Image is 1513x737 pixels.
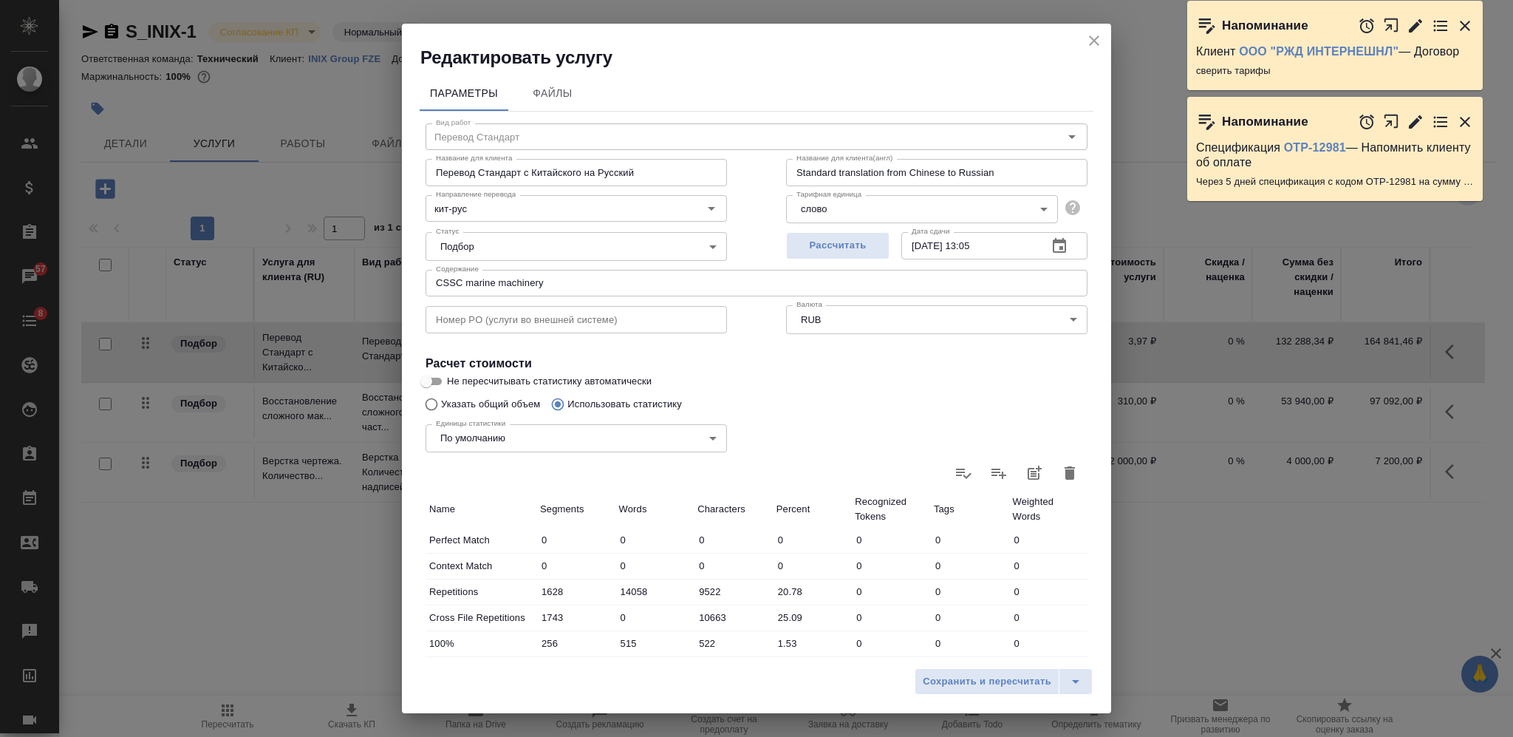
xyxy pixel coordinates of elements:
[1012,495,1084,524] p: Weighted Words
[1008,581,1087,602] input: ✎ Введи что-нибудь
[773,529,852,551] input: ✎ Введи что-нибудь
[794,237,881,254] span: Рассчитать
[915,668,1093,695] div: split button
[1456,17,1474,35] button: Закрыть
[851,581,930,602] input: ✎ Введи что-нибудь
[615,659,694,680] input: ✎ Введи что-нибудь
[615,607,694,628] input: ✎ Введи что-нибудь
[694,633,773,654] input: ✎ Введи что-нибудь
[1196,140,1474,170] p: Спецификация — Напомнить клиенту об оплате
[436,432,510,444] button: По умолчанию
[786,305,1087,333] div: RUB
[851,633,930,654] input: ✎ Введи что-нибудь
[536,633,615,654] input: ✎ Введи что-нибудь
[694,607,773,628] input: ✎ Введи что-нибудь
[1017,455,1052,491] button: Добавить статистику в работы
[930,607,1009,628] input: ✎ Введи что-нибудь
[517,84,588,103] span: Файлы
[915,668,1059,695] button: Сохранить и пересчитать
[536,555,615,577] input: ✎ Введи что-нибудь
[773,581,852,602] input: ✎ Введи что-нибудь
[701,198,722,219] button: Open
[426,355,1087,373] h4: Расчет стоимости
[1052,455,1087,491] button: Удалить статистику
[1284,141,1346,154] a: OTP-12981
[447,374,652,389] span: Не пересчитывать статистику автоматически
[1196,174,1474,189] p: Через 5 дней спецификация с кодом OTP-12981 на сумму 10031.53 RUB будет просрочена
[615,581,694,602] input: ✎ Введи что-нибудь
[981,455,1017,491] label: Слить статистику
[1358,17,1376,35] button: Отложить
[855,495,926,524] p: Recognized Tokens
[1456,113,1474,131] button: Закрыть
[697,502,769,517] p: Characters
[1432,113,1449,131] button: Перейти в todo
[1407,113,1424,131] button: Редактировать
[1383,106,1400,137] button: Открыть в новой вкладке
[536,581,615,602] input: ✎ Введи что-нибудь
[1008,529,1087,551] input: ✎ Введи что-нибудь
[1358,113,1376,131] button: Отложить
[429,636,533,651] p: 100%
[428,84,499,103] span: Параметры
[694,581,773,602] input: ✎ Введи что-нибудь
[934,502,1005,517] p: Tags
[1008,555,1087,577] input: ✎ Введи что-нибудь
[923,673,1051,690] span: Сохранить и пересчитать
[1196,64,1474,78] p: сверить тарифы
[426,424,727,452] div: По умолчанию
[436,240,479,253] button: Подбор
[540,502,612,517] p: Segments
[615,555,694,577] input: ✎ Введи что-нибудь
[619,502,691,517] p: Words
[1432,17,1449,35] button: Перейти в todo
[1008,659,1087,680] input: ✎ Введи что-нибудь
[615,633,694,654] input: ✎ Введи что-нибудь
[1008,607,1087,628] input: ✎ Введи что-нибудь
[429,502,533,517] p: Name
[694,659,773,680] input: ✎ Введи что-нибудь
[615,529,694,551] input: ✎ Введи что-нибудь
[1239,45,1398,58] a: ООО "РЖД ИНТЕРНЕШНЛ"
[851,529,930,551] input: ✎ Введи что-нибудь
[851,607,930,628] input: ✎ Введи что-нибудь
[776,502,848,517] p: Percent
[773,555,852,577] input: ✎ Введи что-нибудь
[930,581,1009,602] input: ✎ Введи что-нибудь
[773,633,852,654] input: ✎ Введи что-нибудь
[930,529,1009,551] input: ✎ Введи что-нибудь
[694,529,773,551] input: ✎ Введи что-нибудь
[420,46,1111,69] h2: Редактировать услугу
[796,313,825,326] button: RUB
[429,611,533,625] p: Cross File Repetitions
[426,232,727,260] div: Подбор
[796,203,831,215] button: слово
[1407,17,1424,35] button: Редактировать
[786,232,889,259] button: Рассчитать
[930,555,1009,577] input: ✎ Введи что-нибудь
[536,529,615,551] input: ✎ Введи что-нибудь
[773,659,852,680] input: ✎ Введи что-нибудь
[429,585,533,600] p: Repetitions
[851,659,930,680] input: ✎ Введи что-нибудь
[851,555,930,577] input: ✎ Введи что-нибудь
[930,633,1009,654] input: ✎ Введи что-нибудь
[429,533,533,548] p: Perfect Match
[930,659,1009,680] input: ✎ Введи что-нибудь
[786,195,1058,223] div: слово
[1196,44,1474,59] p: Клиент — Договор
[1008,633,1087,654] input: ✎ Введи что-нибудь
[1222,115,1308,129] p: Напоминание
[694,555,773,577] input: ✎ Введи что-нибудь
[536,659,615,680] input: ✎ Введи что-нибудь
[1383,10,1400,41] button: Открыть в новой вкладке
[1222,18,1308,33] p: Напоминание
[946,455,981,491] label: Обновить статистику
[429,559,533,574] p: Context Match
[773,607,852,628] input: ✎ Введи что-нибудь
[536,607,615,628] input: ✎ Введи что-нибудь
[1083,30,1105,52] button: close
